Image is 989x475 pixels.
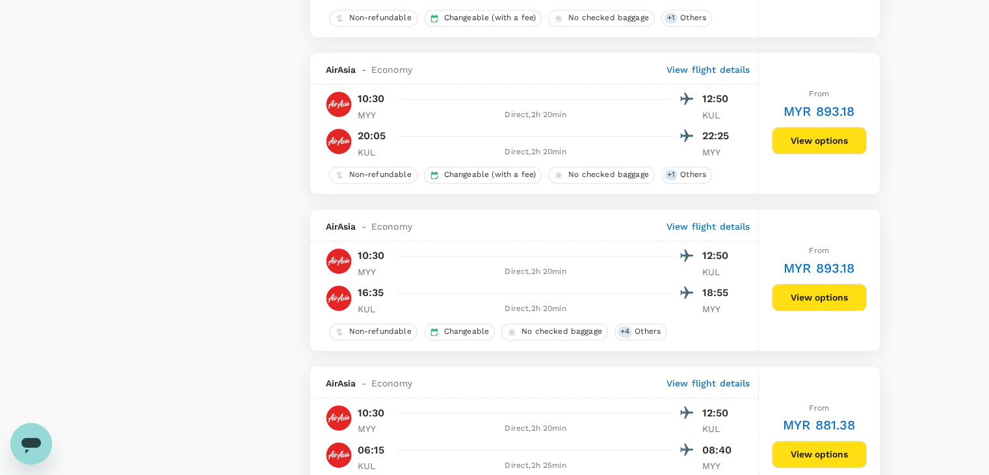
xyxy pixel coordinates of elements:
span: Economy [371,377,412,390]
p: MYY [702,459,735,472]
img: AK [326,285,352,311]
img: AK [326,442,352,468]
p: KUL [358,303,390,316]
span: No checked baggage [516,326,607,337]
div: Direct , 2h 20min [398,109,674,122]
span: Economy [371,63,412,76]
p: MYY [702,146,735,159]
p: 10:30 [358,91,385,107]
p: View flight details [666,63,750,76]
div: Changeable (with a fee) [424,10,542,27]
span: Non-refundable [344,12,417,23]
span: From [809,89,829,98]
p: KUL [702,109,735,122]
p: View flight details [666,220,750,233]
p: 16:35 [358,285,384,301]
span: - [356,377,371,390]
h6: MYR 893.18 [784,258,855,278]
p: MYY [358,265,390,278]
h6: MYR 893.18 [784,101,855,122]
span: + 1 [665,12,678,23]
div: Direct , 2h 20min [398,146,674,159]
div: +1Others [661,10,712,27]
div: +4Others [614,323,666,340]
div: +1Others [661,167,712,183]
p: 20:05 [358,128,386,144]
span: - [356,63,371,76]
span: Non-refundable [344,169,417,180]
span: Others [675,169,711,180]
span: Changeable (with a fee) [439,169,541,180]
button: View options [772,127,867,154]
span: AirAsia [326,220,356,233]
div: Direct , 2h 20min [398,422,674,435]
p: View flight details [666,377,750,390]
p: 10:30 [358,405,385,421]
span: Others [629,326,666,337]
img: AK [326,128,352,154]
div: No checked baggage [548,167,655,183]
span: From [809,403,829,413]
div: Direct , 2h 20min [398,303,674,316]
button: View options [772,441,867,468]
span: No checked baggage [563,12,654,23]
div: Non-refundable [329,10,417,27]
div: Changeable (with a fee) [424,167,542,183]
img: AK [326,91,352,117]
span: - [356,220,371,233]
span: Others [675,12,711,23]
span: Changeable (with a fee) [439,12,541,23]
p: KUL [702,422,735,435]
p: KUL [358,146,390,159]
div: Changeable [424,323,495,340]
p: KUL [358,459,390,472]
span: + 1 [665,169,678,180]
p: 12:50 [702,91,735,107]
span: AirAsia [326,63,356,76]
div: Non-refundable [329,167,417,183]
p: 10:30 [358,248,385,264]
span: + 4 [618,326,632,337]
p: 18:55 [702,285,735,301]
button: View options [772,284,867,311]
div: Non-refundable [329,323,417,340]
span: From [809,246,829,255]
img: AK [326,248,352,274]
div: Direct , 2h 25min [398,459,674,472]
div: No checked baggage [501,323,608,340]
div: Direct , 2h 20min [398,265,674,278]
p: MYY [358,422,390,435]
p: MYY [358,109,390,122]
iframe: Button to launch messaging window [10,423,52,465]
span: Economy [371,220,412,233]
p: 12:50 [702,248,735,264]
span: Changeable [439,326,495,337]
span: Non-refundable [344,326,417,337]
p: MYY [702,303,735,316]
span: No checked baggage [563,169,654,180]
span: AirAsia [326,377,356,390]
p: 22:25 [702,128,735,144]
p: 08:40 [702,442,735,458]
p: KUL [702,265,735,278]
p: 12:50 [702,405,735,421]
h6: MYR 881.38 [783,414,856,435]
img: AK [326,405,352,431]
p: 06:15 [358,442,385,458]
div: No checked baggage [548,10,655,27]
